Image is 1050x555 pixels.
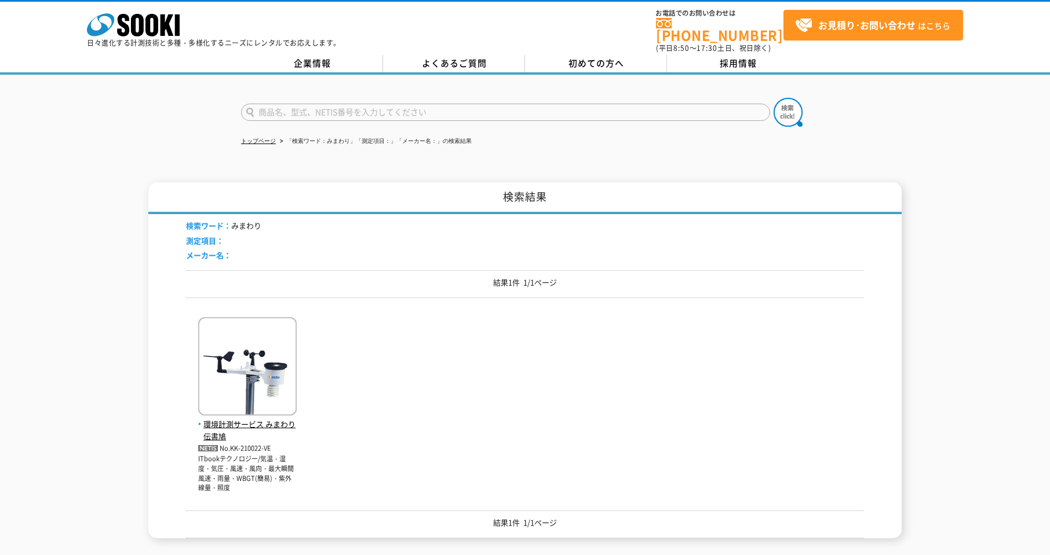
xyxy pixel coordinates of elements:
[148,182,902,214] h1: 検索結果
[186,517,864,529] p: 結果1件 1/1ページ
[186,220,231,231] span: 検索ワード：
[667,55,809,72] a: 採用情報
[186,249,231,260] span: メーカー名：
[241,55,383,72] a: 企業情報
[241,138,276,144] a: トップページ
[87,39,341,46] p: 日々進化する計測技術と多種・多様化するニーズにレンタルでお応えします。
[186,220,261,232] li: みまわり
[241,104,770,121] input: 商品名、型式、NETIS番号を入力してください
[198,443,297,455] p: No.KK-210022-VE
[656,10,783,17] span: お電話でのお問い合わせは
[198,418,297,443] span: 環境計測サービス みまわり伝書鳩
[525,55,667,72] a: 初めての方へ
[697,43,717,53] span: 17:30
[383,55,525,72] a: よくあるご質問
[198,317,297,418] img: みまわり伝書鳩
[186,277,864,289] p: 結果1件 1/1ページ
[818,18,916,32] strong: お見積り･お問い合わせ
[673,43,690,53] span: 8:50
[774,98,803,127] img: btn_search.png
[278,135,472,148] li: 「検索ワード：みまわり」「測定項目：」「メーカー名：」の検索結果
[656,43,771,53] span: (平日 ～ 土日、祝日除く)
[198,406,297,442] a: 環境計測サービス みまわり伝書鳩
[198,454,297,492] p: ITbookテクノロジー/気温・湿度・気圧・風速・風向・最大瞬間風速・雨量・WBGT(簡易)・紫外線量・照度
[656,18,783,42] a: [PHONE_NUMBER]
[795,17,950,34] span: はこちら
[783,10,963,41] a: お見積り･お問い合わせはこちら
[186,235,224,246] span: 測定項目：
[568,57,624,69] span: 初めての方へ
